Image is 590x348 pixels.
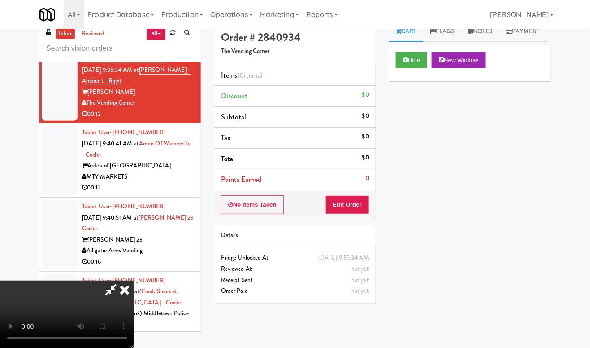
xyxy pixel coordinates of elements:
[82,276,166,285] a: Tablet User· [PHONE_NUMBER]
[351,264,369,273] span: not yet
[221,195,284,214] button: No Items Taken
[82,54,166,63] a: Tablet User· [PHONE_NUMBER]
[424,22,462,42] a: Flags
[39,198,201,272] li: Tablet User· [PHONE_NUMBER][DATE] 9:40:51 AM at[PERSON_NAME] 23 Cooler[PERSON_NAME] 23Alligator A...
[39,50,201,124] li: Tablet User· [PHONE_NUMBER][DATE] 9:35:34 AM at[PERSON_NAME] - Ambient - Right[PERSON_NAME]The Ve...
[221,264,369,275] div: Reviewed At
[82,172,194,183] div: MTY MARKETS
[82,139,191,159] a: Arden of Warrenville - Cooler
[325,195,369,214] button: Edit Order
[221,154,235,164] span: Total
[362,152,369,163] div: $0
[82,109,194,120] div: 00:12
[396,52,427,68] button: Hide
[147,26,165,40] a: all
[46,40,194,57] input: Search vision orders
[221,70,262,80] span: Items
[110,54,166,63] span: · [PHONE_NUMBER]
[221,275,369,286] div: Receipt Sent
[318,252,369,264] div: [DATE] 9:35:34 AM
[362,110,369,122] div: $0
[351,276,369,284] span: not yet
[221,132,230,143] span: Tax
[461,22,499,42] a: Notes
[79,28,107,40] a: reviewed
[82,256,194,268] div: 00:16
[82,234,194,246] div: [PERSON_NAME] 23
[82,330,194,342] div: Feed The Blue
[221,174,261,185] span: Points Earned
[82,87,194,98] div: [PERSON_NAME]
[362,89,369,101] div: $0
[39,123,201,198] li: Tablet User· [PHONE_NUMBER][DATE] 9:40:41 AM atArden of Warrenville - CoolerArden of [GEOGRAPHIC_...
[110,276,166,285] span: · [PHONE_NUMBER]
[82,213,139,222] span: [DATE] 9:40:51 AM at
[82,128,166,137] a: Tablet User· [PHONE_NUMBER]
[221,48,369,55] h5: The Vending Corner
[221,91,248,101] span: Discount
[221,286,369,297] div: Order Paid
[362,131,369,142] div: $0
[82,139,139,148] span: [DATE] 9:40:41 AM at
[351,286,369,295] span: not yet
[221,230,369,241] div: Details
[82,245,194,256] div: Alligator Arms Vending
[432,52,486,68] button: New Window
[110,128,166,137] span: · [PHONE_NUMBER]
[221,252,369,264] div: Fridge Unlocked At
[389,22,424,42] a: Cart
[244,70,260,80] ng-pluralize: items
[365,173,369,184] div: 0
[238,70,263,80] span: (0 )
[82,66,139,74] span: [DATE] 9:35:34 AM at
[82,97,194,109] div: The Vending Corner
[221,31,369,43] h4: Order # 2840934
[110,202,166,211] span: · [PHONE_NUMBER]
[56,28,75,40] a: inbox
[82,160,194,172] div: Arden of [GEOGRAPHIC_DATA]
[82,202,166,211] a: Tablet User· [PHONE_NUMBER]
[39,7,55,22] img: Micromart
[82,308,194,330] div: (Food, Snack & Drink) Middletown Police Department
[221,112,247,122] span: Subtotal
[499,22,547,42] a: Payment
[82,182,194,194] div: 00:11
